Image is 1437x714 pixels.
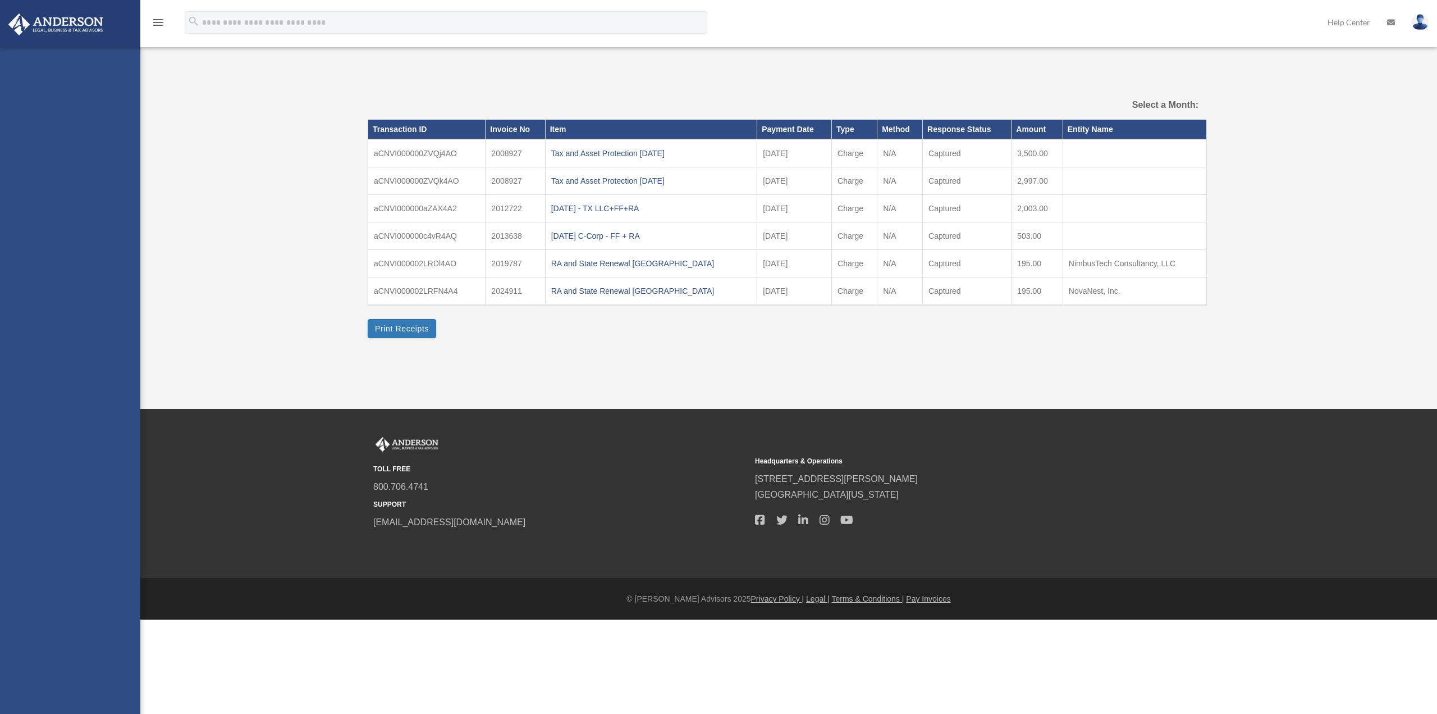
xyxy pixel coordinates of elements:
[1012,194,1063,222] td: 2,003.00
[755,474,918,484] a: [STREET_ADDRESS][PERSON_NAME]
[877,277,923,305] td: N/A
[806,594,830,603] a: Legal |
[877,222,923,249] td: N/A
[368,222,486,249] td: aCNVI000000c4vR4AQ
[832,277,877,305] td: Charge
[373,437,441,452] img: Anderson Advisors Platinum Portal
[373,463,747,475] small: TOLL FREE
[1012,120,1063,139] th: Amount
[486,120,545,139] th: Invoice No
[140,592,1437,606] div: © [PERSON_NAME] Advisors 2025
[751,594,804,603] a: Privacy Policy |
[757,194,832,222] td: [DATE]
[486,139,545,167] td: 2008927
[551,256,751,271] div: RA and State Renewal [GEOGRAPHIC_DATA]
[1012,167,1063,194] td: 2,997.00
[551,173,751,189] div: Tax and Asset Protection [DATE]
[1012,222,1063,249] td: 503.00
[923,120,1012,139] th: Response Status
[486,222,545,249] td: 2013638
[1063,249,1206,277] td: NimbusTech Consultancy, LLC
[877,120,923,139] th: Method
[832,120,877,139] th: Type
[1076,97,1198,113] label: Select a Month:
[551,201,751,216] div: [DATE] - TX LLC+FF+RA
[486,277,545,305] td: 2024911
[1012,277,1063,305] td: 195.00
[368,249,486,277] td: aCNVI000002LRDl4AO
[757,277,832,305] td: [DATE]
[187,15,200,28] i: search
[551,228,751,244] div: [DATE] C-Corp - FF + RA
[545,120,757,139] th: Item
[877,194,923,222] td: N/A
[877,139,923,167] td: N/A
[877,249,923,277] td: N/A
[832,167,877,194] td: Charge
[923,194,1012,222] td: Captured
[152,16,165,29] i: menu
[368,167,486,194] td: aCNVI000000ZVQk4AO
[877,167,923,194] td: N/A
[1412,14,1429,30] img: User Pic
[5,13,107,35] img: Anderson Advisors Platinum Portal
[368,319,436,338] button: Print Receipts
[1012,249,1063,277] td: 195.00
[368,277,486,305] td: aCNVI000002LRFN4A4
[923,139,1012,167] td: Captured
[832,249,877,277] td: Charge
[152,20,165,29] a: menu
[757,249,832,277] td: [DATE]
[551,283,751,299] div: RA and State Renewal [GEOGRAPHIC_DATA]
[923,277,1012,305] td: Captured
[368,194,486,222] td: aCNVI000000aZAX4A2
[832,194,877,222] td: Charge
[551,145,751,161] div: Tax and Asset Protection [DATE]
[486,249,545,277] td: 2019787
[1063,277,1206,305] td: NovaNest, Inc.
[368,139,486,167] td: aCNVI000000ZVQj4AO
[906,594,950,603] a: Pay Invoices
[373,517,525,527] a: [EMAIL_ADDRESS][DOMAIN_NAME]
[1063,120,1206,139] th: Entity Name
[755,456,1129,467] small: Headquarters & Operations
[923,167,1012,194] td: Captured
[373,499,747,511] small: SUPPORT
[832,594,904,603] a: Terms & Conditions |
[373,482,428,492] a: 800.706.4741
[757,139,832,167] td: [DATE]
[923,222,1012,249] td: Captured
[368,120,486,139] th: Transaction ID
[757,222,832,249] td: [DATE]
[755,490,899,499] a: [GEOGRAPHIC_DATA][US_STATE]
[832,139,877,167] td: Charge
[832,222,877,249] td: Charge
[923,249,1012,277] td: Captured
[1012,139,1063,167] td: 3,500.00
[486,167,545,194] td: 2008927
[757,120,832,139] th: Payment Date
[757,167,832,194] td: [DATE]
[486,194,545,222] td: 2012722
